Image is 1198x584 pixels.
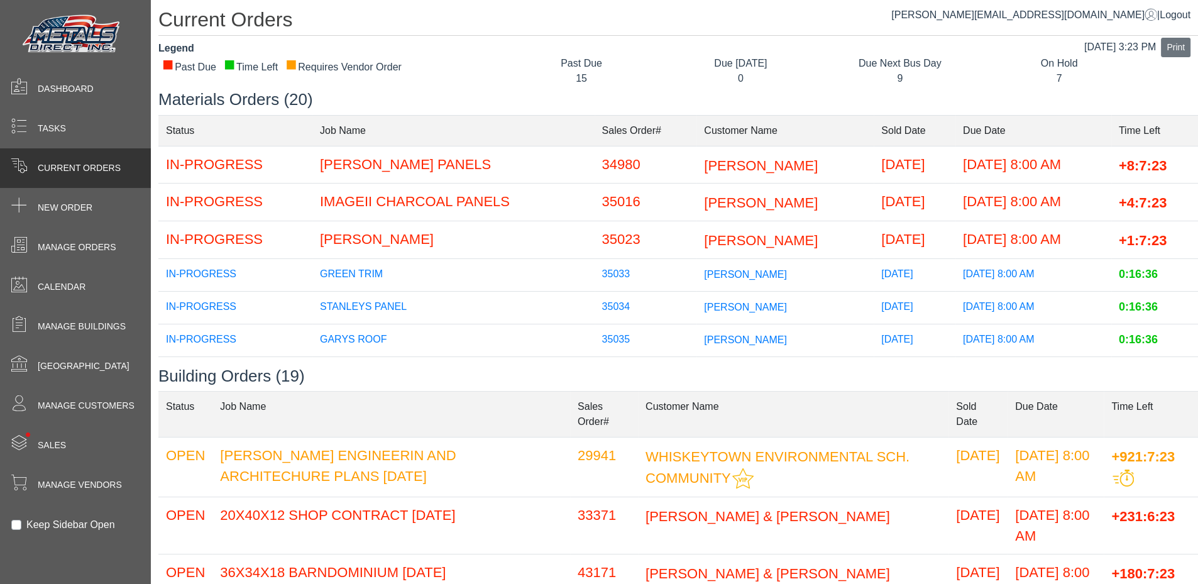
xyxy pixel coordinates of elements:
[1008,437,1104,497] td: [DATE] 8:00 AM
[948,391,1008,437] td: Sold Date
[1008,391,1104,437] td: Due Date
[158,146,312,184] td: IN-PROGRESS
[38,162,121,175] span: Current Orders
[312,291,595,324] td: STANLEYS PANEL
[312,221,595,258] td: [PERSON_NAME]
[595,291,697,324] td: 35034
[38,82,94,96] span: Dashboard
[19,11,126,58] img: Metals Direct Inc Logo
[955,146,1111,184] td: [DATE] 8:00 AM
[646,565,890,581] span: [PERSON_NAME] & [PERSON_NAME]
[1111,508,1175,524] span: +231:6:23
[948,437,1008,497] td: [DATE]
[671,71,811,86] div: 0
[158,184,312,221] td: IN-PROGRESS
[312,184,595,221] td: IMAGEII CHARCOAL PANELS
[511,56,651,71] div: Past Due
[595,184,697,221] td: 35016
[732,468,754,489] img: This customer should be prioritized
[511,71,651,86] div: 15
[830,71,970,86] div: 9
[162,60,173,69] div: ■
[704,195,818,211] span: [PERSON_NAME]
[158,437,212,497] td: OPEN
[12,414,44,455] span: •
[874,146,955,184] td: [DATE]
[1111,565,1175,581] span: +180:7:23
[1119,233,1167,248] span: +1:7:23
[158,391,212,437] td: Status
[312,115,595,146] td: Job Name
[570,497,638,554] td: 33371
[570,437,638,497] td: 29941
[955,184,1111,221] td: [DATE] 8:00 AM
[989,71,1129,86] div: 7
[212,497,570,554] td: 20X40X12 SHOP CONTRACT [DATE]
[158,366,1198,386] h3: Building Orders (19)
[989,56,1129,71] div: On Hold
[38,439,66,452] span: Sales
[874,184,955,221] td: [DATE]
[955,115,1111,146] td: Due Date
[595,221,697,258] td: 35023
[285,60,402,75] div: Requires Vendor Order
[158,8,1198,36] h1: Current Orders
[1113,470,1134,487] img: This order should be prioritized
[696,115,874,146] td: Customer Name
[595,115,697,146] td: Sales Order#
[212,437,570,497] td: [PERSON_NAME] ENGINEERIN AND ARCHITECHURE PLANS [DATE]
[955,291,1111,324] td: [DATE] 8:00 AM
[891,9,1157,20] a: [PERSON_NAME][EMAIL_ADDRESS][DOMAIN_NAME]
[646,508,890,524] span: [PERSON_NAME] & [PERSON_NAME]
[158,221,312,258] td: IN-PROGRESS
[158,43,194,53] strong: Legend
[704,334,787,344] span: [PERSON_NAME]
[595,258,697,291] td: 35033
[158,90,1198,109] h3: Materials Orders (20)
[312,324,595,356] td: GARYS ROOF
[212,391,570,437] td: Job Name
[312,258,595,291] td: GREEN TRIM
[955,356,1111,389] td: [DATE] 8:00 AM
[1160,9,1190,20] span: Logout
[312,356,595,389] td: [PERSON_NAME] TRIM AND TUBING
[1161,38,1190,57] button: Print
[874,291,955,324] td: [DATE]
[38,122,66,135] span: Tasks
[38,399,135,412] span: Manage Customers
[1119,301,1158,314] span: 0:16:36
[948,497,1008,554] td: [DATE]
[638,391,948,437] td: Customer Name
[1119,334,1158,346] span: 0:16:36
[671,56,811,71] div: Due [DATE]
[38,280,85,294] span: Calendar
[224,60,278,75] div: Time Left
[1119,157,1167,173] span: +8:7:23
[285,60,297,69] div: ■
[158,356,312,389] td: IN-PROGRESS
[570,391,638,437] td: Sales Order#
[595,146,697,184] td: 34980
[1119,195,1167,211] span: +4:7:23
[38,201,92,214] span: New Order
[874,258,955,291] td: [DATE]
[595,324,697,356] td: 35035
[1111,448,1175,464] span: +921:7:23
[874,221,955,258] td: [DATE]
[891,8,1190,23] div: |
[646,448,909,486] span: WHISKEYTOWN ENVIRONMENTAL SCH. COMMUNITY
[162,60,216,75] div: Past Due
[955,258,1111,291] td: [DATE] 8:00 AM
[158,324,312,356] td: IN-PROGRESS
[874,115,955,146] td: Sold Date
[158,497,212,554] td: OPEN
[1111,115,1198,146] td: Time Left
[38,320,126,333] span: Manage Buildings
[704,301,787,312] span: [PERSON_NAME]
[704,268,787,279] span: [PERSON_NAME]
[1119,268,1158,281] span: 0:16:36
[38,360,129,373] span: [GEOGRAPHIC_DATA]
[955,221,1111,258] td: [DATE] 8:00 AM
[26,517,115,532] label: Keep Sidebar Open
[704,233,818,248] span: [PERSON_NAME]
